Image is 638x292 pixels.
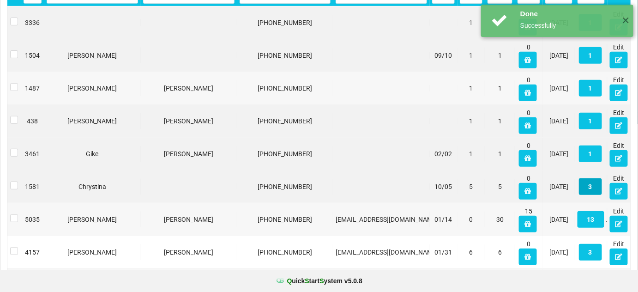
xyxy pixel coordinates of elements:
div: 1504 [24,51,42,60]
div: Edit [610,43,628,68]
span: S [305,277,309,285]
div: [PHONE_NUMBER] [240,248,331,257]
div: Done [520,9,615,18]
div: Edit [610,75,628,101]
div: 5035 [24,215,42,224]
div: 01/31 [432,248,455,257]
div: 09/10 [432,51,455,60]
div: Successfully [520,21,615,30]
div: [PERSON_NAME] [47,248,138,257]
div: [PERSON_NAME] [143,215,235,224]
button: 1 [579,47,602,64]
div: 0 [460,215,482,224]
div: [PERSON_NAME] [143,116,235,126]
div: [PERSON_NAME] [47,116,138,126]
div: 1 [488,149,512,158]
div: Edit [610,108,628,134]
div: [DATE] [545,149,572,158]
div: 1 [488,51,512,60]
div: [DATE] [545,248,572,257]
div: 1 [488,116,512,126]
b: uick tart ystem v 5.0.8 [287,276,362,286]
div: [PERSON_NAME] [47,215,138,224]
div: [PHONE_NUMBER] [240,182,331,191]
div: 1 [460,51,482,60]
div: 01/14 [432,215,455,224]
div: [DATE] [545,116,572,126]
div: 5 [488,182,512,191]
div: 0 [518,43,540,68]
div: 438 [24,116,42,126]
div: [PERSON_NAME] [47,51,138,60]
div: 1 [488,84,512,93]
div: 4157 [24,248,42,257]
button: 13 [578,211,604,228]
div: 1 [460,18,482,27]
div: [EMAIL_ADDRESS][DOMAIN_NAME] [336,215,427,224]
div: [PHONE_NUMBER] [240,18,331,27]
div: Chrystina [47,182,138,191]
div: 0 [518,141,540,167]
div: 6 [460,248,482,257]
div: [DATE] [545,51,572,60]
div: 3336 [24,18,42,27]
span: S [319,277,324,285]
div: 0 [518,108,540,134]
div: [PHONE_NUMBER] [240,149,331,158]
div: [DATE] [545,84,572,93]
div: 5 [460,182,482,191]
div: [PERSON_NAME] [47,84,138,93]
div: Edit [610,174,628,200]
div: [PHONE_NUMBER] [240,116,331,126]
img: favicon.ico [276,276,285,286]
div: [PHONE_NUMBER] [240,51,331,60]
div: 0 [518,239,540,265]
div: 1 [460,116,482,126]
div: 6 [488,248,512,257]
button: 1 [579,80,602,97]
button: 3 [579,244,602,261]
button: 1 [579,113,602,129]
div: 3461 [24,149,42,158]
div: Edit [610,141,628,167]
div: [DATE] [545,215,572,224]
div: 1 [460,84,482,93]
div: [PERSON_NAME] [143,149,235,158]
div: [DATE] [545,182,572,191]
div: 1487 [24,84,42,93]
div: [PHONE_NUMBER] [240,84,331,93]
div: Gike [47,149,138,158]
div: 30 [488,215,512,224]
button: 3 [579,178,602,195]
div: 1581 [24,182,42,191]
div: Edit [610,239,628,265]
div: [PHONE_NUMBER] [240,215,331,224]
button: 1 [579,146,602,162]
span: Q [287,277,292,285]
div: 0 [518,75,540,101]
div: 0 [518,174,540,200]
div: 10/05 [432,182,455,191]
div: [PERSON_NAME] [143,248,235,257]
div: 15 [518,207,540,232]
div: [EMAIL_ADDRESS][DOMAIN_NAME] [336,248,427,257]
div: 1 [460,149,482,158]
div: [PERSON_NAME] [143,84,235,93]
div: Edit [610,207,628,232]
div: 02/02 [432,149,455,158]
